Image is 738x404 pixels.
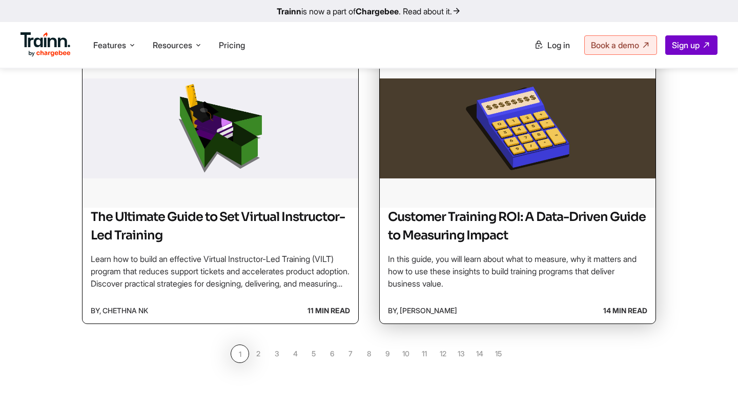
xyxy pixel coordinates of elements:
[307,302,350,319] b: 11 min read
[249,345,268,363] a: 2
[687,355,738,404] iframe: Chat Widget
[489,345,507,363] a: 15
[672,40,700,50] span: Sign up
[547,40,570,50] span: Log in
[93,39,126,51] span: Features
[603,302,647,319] b: 14 min read
[379,26,656,325] a: [DATE] Customer Training ROI: A Data-Driven Guide to Measuring Impact Customer Training ROI: A Da...
[231,345,249,363] a: 1
[665,35,717,55] a: Sign up
[91,208,350,245] h2: The Ultimate Guide to Set Virtual Instructor-Led Training
[323,345,341,363] a: 6
[83,52,358,206] img: The Ultimate Guide to Set Virtual Instructor-Led Training
[277,6,301,16] b: Trainn
[415,345,434,363] a: 11
[91,253,350,290] p: Learn how to build an effective Virtual Instructor-Led Training (VILT) program that reduces suppo...
[91,302,148,319] span: by, Chethna NK
[286,345,304,363] a: 4
[20,32,71,57] img: Trainn Logo
[470,345,489,363] a: 14
[219,40,245,50] a: Pricing
[341,345,360,363] a: 7
[360,345,378,363] a: 8
[153,39,192,51] span: Resources
[356,6,399,16] b: Chargebee
[378,345,397,363] a: 9
[591,40,639,50] span: Book a demo
[380,52,655,206] img: Customer Training ROI: A Data-Driven Guide to Measuring Impact
[82,26,359,325] a: [DATE] The Ultimate Guide to Set Virtual Instructor-Led Training The Ultimate Guide to Set Virtua...
[388,302,457,319] span: by, [PERSON_NAME]
[388,208,647,245] h2: Customer Training ROI: A Data-Driven Guide to Measuring Impact
[397,345,415,363] a: 10
[388,253,647,290] p: In this guide, you will learn about what to measure, why it matters and how to use these insights...
[528,36,576,54] a: Log in
[584,35,657,55] a: Book a demo
[304,345,323,363] a: 5
[434,345,452,363] a: 12
[452,345,470,363] a: 13
[268,345,286,363] a: 3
